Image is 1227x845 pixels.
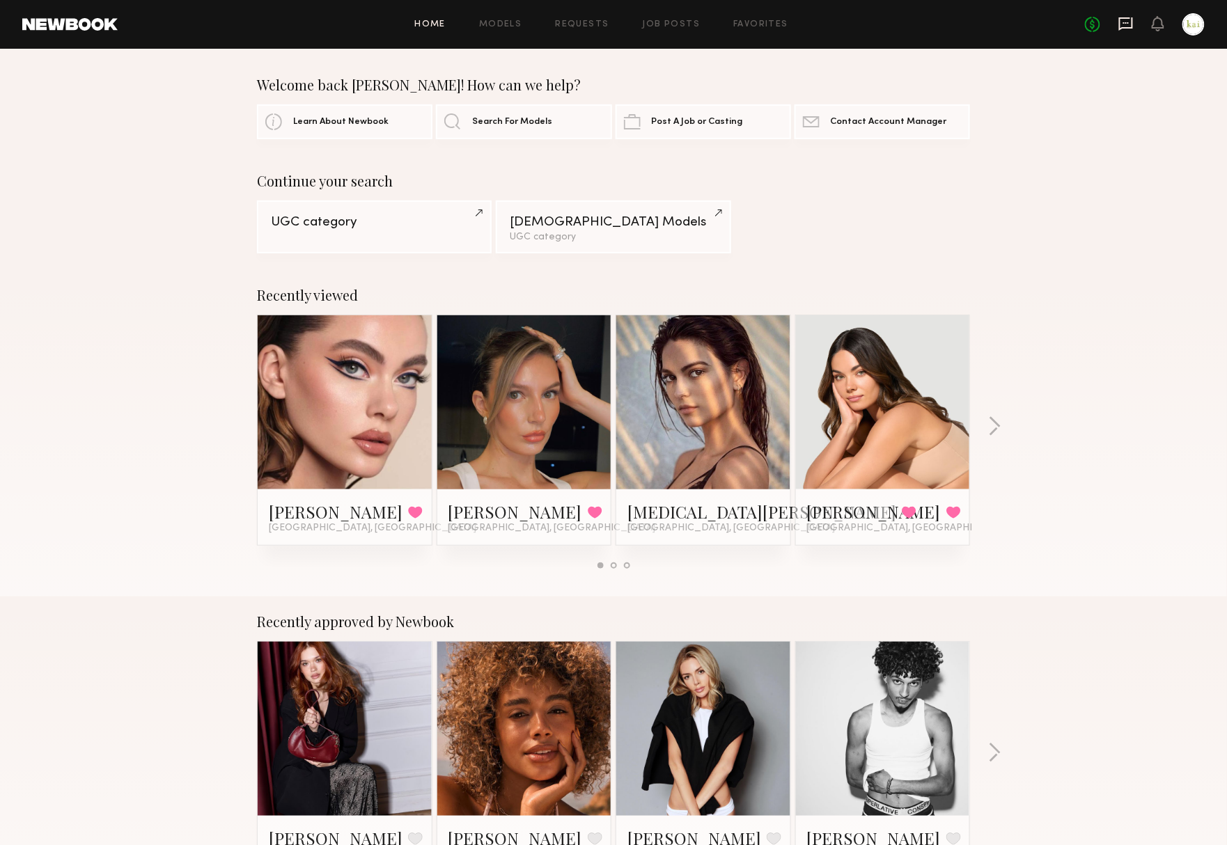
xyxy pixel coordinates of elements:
[448,500,582,523] a: [PERSON_NAME]
[293,118,389,127] span: Learn About Newbook
[652,118,743,127] span: Post A Job or Casting
[257,613,970,630] div: Recently approved by Newbook
[415,20,446,29] a: Home
[831,118,947,127] span: Contact Account Manager
[269,523,476,534] span: [GEOGRAPHIC_DATA], [GEOGRAPHIC_DATA]
[448,523,656,534] span: [GEOGRAPHIC_DATA], [GEOGRAPHIC_DATA]
[627,523,835,534] span: [GEOGRAPHIC_DATA], [GEOGRAPHIC_DATA]
[496,200,730,253] a: [DEMOGRAPHIC_DATA] ModelsUGC category
[479,20,522,29] a: Models
[616,104,791,139] a: Post A Job or Casting
[795,104,970,139] a: Contact Account Manager
[257,173,970,189] div: Continue your search
[472,118,552,127] span: Search For Models
[510,216,717,229] div: [DEMOGRAPHIC_DATA] Models
[807,500,941,523] a: [PERSON_NAME]
[627,500,896,523] a: [MEDICAL_DATA][PERSON_NAME]
[257,200,492,253] a: UGC category
[510,232,717,242] div: UGC category
[436,104,611,139] a: Search For Models
[807,523,1015,534] span: [GEOGRAPHIC_DATA], [GEOGRAPHIC_DATA]
[271,216,478,229] div: UGC category
[733,20,788,29] a: Favorites
[257,287,970,303] div: Recently viewed
[257,77,970,93] div: Welcome back [PERSON_NAME]! How can we help?
[257,104,432,139] a: Learn About Newbook
[269,500,403,523] a: [PERSON_NAME]
[556,20,609,29] a: Requests
[643,20,701,29] a: Job Posts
